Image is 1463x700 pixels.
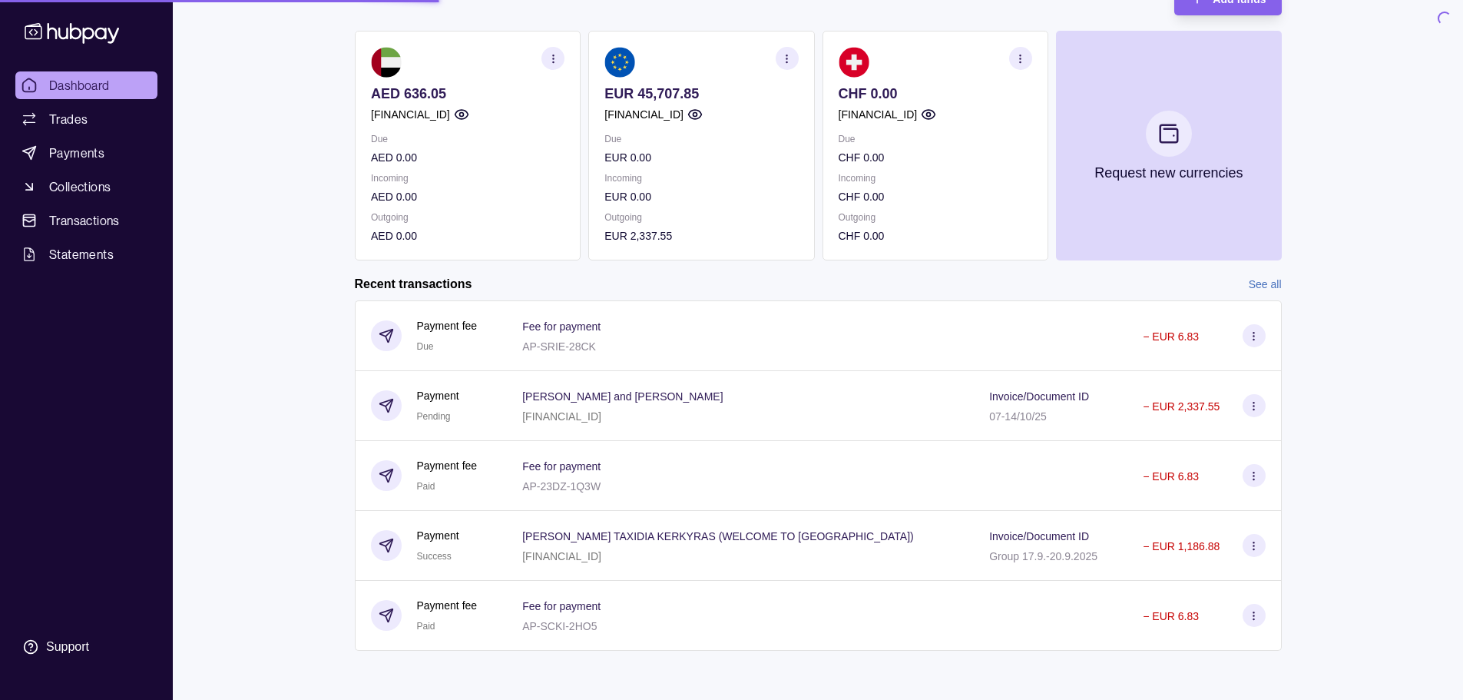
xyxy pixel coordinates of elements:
p: Invoice/Document ID [989,390,1089,403]
p: CHF 0.00 [838,149,1031,166]
p: Due [838,131,1031,148]
p: [FINANCIAL_ID] [522,410,601,423]
p: Fee for payment [522,600,601,612]
p: Incoming [604,170,798,187]
span: Due [417,341,434,352]
p: Outgoing [604,209,798,226]
span: Success [417,551,452,562]
p: AED 636.05 [371,85,564,102]
span: Paid [417,481,435,492]
p: Payment fee [417,597,478,614]
p: CHF 0.00 [838,85,1031,102]
p: AED 0.00 [371,227,564,244]
span: Pending [417,411,451,422]
button: Request new currencies [1055,31,1281,260]
p: Outgoing [371,209,564,226]
p: Payment fee [417,317,478,334]
p: Payment fee [417,457,478,474]
p: AP-SRIE-28CK [522,340,596,353]
p: Incoming [838,170,1031,187]
p: [FINANCIAL_ID] [838,106,917,123]
p: − EUR 1,186.88 [1143,540,1220,552]
a: Support [15,631,157,663]
p: Incoming [371,170,564,187]
span: Paid [417,621,435,632]
p: − EUR 2,337.55 [1143,400,1220,413]
a: Transactions [15,207,157,234]
p: AED 0.00 [371,188,564,205]
p: Fee for payment [522,320,601,333]
p: AED 0.00 [371,149,564,166]
p: Due [604,131,798,148]
p: − EUR 6.83 [1143,470,1199,483]
p: Outgoing [838,209,1031,226]
p: AP-23DZ-1Q3W [522,480,601,493]
a: See all [1249,276,1282,293]
span: Payments [49,144,104,162]
span: Statements [49,245,114,264]
div: Support [46,639,89,655]
span: Collections [49,177,111,196]
a: Statements [15,241,157,268]
p: Group 17.9.-20.9.2025 [989,550,1097,562]
p: AP-SCKI-2HO5 [522,620,597,632]
p: [FINANCIAL_ID] [522,550,601,562]
p: Due [371,131,564,148]
p: EUR 0.00 [604,188,798,205]
span: Transactions [49,211,120,230]
p: EUR 45,707.85 [604,85,798,102]
span: Trades [49,110,88,128]
p: EUR 2,337.55 [604,227,798,244]
p: [FINANCIAL_ID] [371,106,450,123]
span: Dashboard [49,76,110,95]
img: ae [371,47,402,78]
p: − EUR 6.83 [1143,330,1199,343]
p: CHF 0.00 [838,188,1031,205]
a: Payments [15,139,157,167]
a: Trades [15,105,157,133]
p: − EUR 6.83 [1143,610,1199,622]
p: Fee for payment [522,460,601,473]
p: [FINANCIAL_ID] [604,106,684,123]
p: EUR 0.00 [604,149,798,166]
a: Dashboard [15,71,157,99]
a: Collections [15,173,157,201]
p: [PERSON_NAME] and [PERSON_NAME] [522,390,723,403]
p: [PERSON_NAME] TAXIDIA KERKYRAS (WELCOME TO [GEOGRAPHIC_DATA]) [522,530,914,542]
h2: Recent transactions [355,276,472,293]
img: ch [838,47,869,78]
p: CHF 0.00 [838,227,1031,244]
img: eu [604,47,635,78]
p: 07-14/10/25 [989,410,1047,423]
p: Invoice/Document ID [989,530,1089,542]
p: Payment [417,387,459,404]
p: Request new currencies [1094,164,1243,181]
p: Payment [417,527,459,544]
